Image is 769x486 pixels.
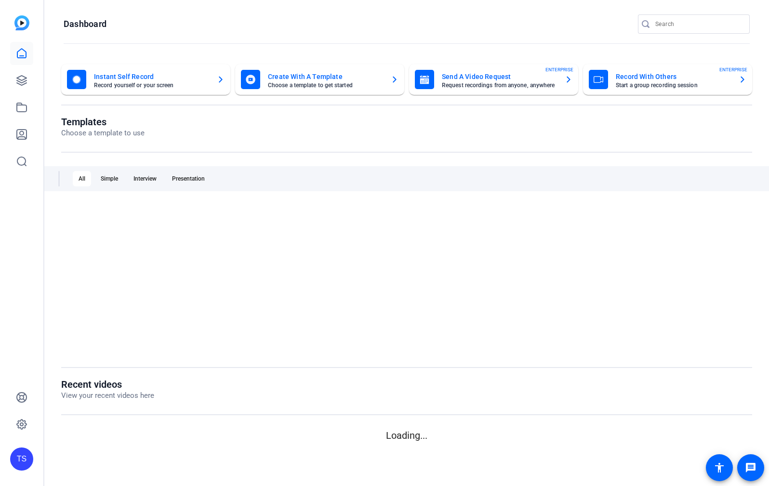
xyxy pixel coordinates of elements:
[61,379,154,390] h1: Recent videos
[616,82,731,88] mat-card-subtitle: Start a group recording session
[719,66,747,73] span: ENTERPRISE
[616,71,731,82] mat-card-title: Record With Others
[61,64,230,95] button: Instant Self RecordRecord yourself or your screen
[235,64,404,95] button: Create With A TemplateChoose a template to get started
[61,116,145,128] h1: Templates
[442,71,557,82] mat-card-title: Send A Video Request
[64,18,106,30] h1: Dashboard
[583,64,752,95] button: Record With OthersStart a group recording sessionENTERPRISE
[268,71,383,82] mat-card-title: Create With A Template
[94,71,209,82] mat-card-title: Instant Self Record
[61,428,752,443] p: Loading...
[166,171,211,186] div: Presentation
[442,82,557,88] mat-card-subtitle: Request recordings from anyone, anywhere
[409,64,578,95] button: Send A Video RequestRequest recordings from anyone, anywhereENTERPRISE
[73,171,91,186] div: All
[714,462,725,473] mat-icon: accessibility
[10,447,33,471] div: TS
[61,390,154,401] p: View your recent videos here
[128,171,162,186] div: Interview
[14,15,29,30] img: blue-gradient.svg
[94,82,209,88] mat-card-subtitle: Record yourself or your screen
[95,171,124,186] div: Simple
[655,18,742,30] input: Search
[61,128,145,139] p: Choose a template to use
[545,66,573,73] span: ENTERPRISE
[268,82,383,88] mat-card-subtitle: Choose a template to get started
[745,462,756,473] mat-icon: message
